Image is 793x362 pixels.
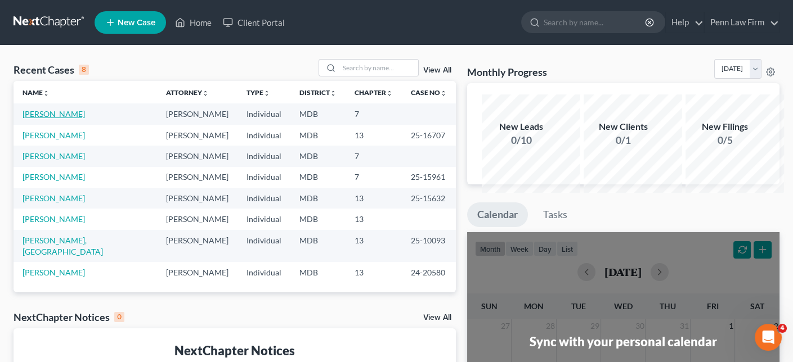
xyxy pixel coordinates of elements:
[402,230,456,262] td: 25-10093
[346,167,402,188] td: 7
[290,262,346,283] td: MDB
[290,146,346,166] td: MDB
[23,342,447,359] div: NextChapter Notices
[530,333,717,350] div: Sync with your personal calendar
[346,125,402,146] td: 13
[290,125,346,146] td: MDB
[402,262,456,283] td: 24-20580
[290,230,346,262] td: MDB
[157,167,238,188] td: [PERSON_NAME]
[238,262,290,283] td: Individual
[238,230,290,262] td: Individual
[755,324,782,351] iframe: Intercom live chat
[482,133,561,147] div: 0/10
[411,88,447,97] a: Case Nounfold_more
[157,146,238,166] td: [PERSON_NAME]
[157,188,238,209] td: [PERSON_NAME]
[423,66,451,74] a: View All
[79,65,89,75] div: 8
[23,130,85,140] a: [PERSON_NAME]
[402,167,456,188] td: 25-15961
[238,125,290,146] td: Individual
[238,188,290,209] td: Individual
[169,12,217,33] a: Home
[584,133,662,147] div: 0/1
[118,19,155,27] span: New Case
[440,90,447,97] i: unfold_more
[290,103,346,124] td: MDB
[346,146,402,166] td: 7
[686,133,764,147] div: 0/5
[263,90,270,97] i: unfold_more
[666,12,704,33] a: Help
[157,209,238,229] td: [PERSON_NAME]
[544,12,647,33] input: Search by name...
[386,90,393,97] i: unfold_more
[217,12,290,33] a: Client Portal
[346,209,402,229] td: 13
[14,63,89,76] div: Recent Cases
[23,172,85,182] a: [PERSON_NAME]
[23,151,85,161] a: [PERSON_NAME]
[23,109,85,119] a: [PERSON_NAME]
[402,125,456,146] td: 25-16707
[23,236,103,256] a: [PERSON_NAME], [GEOGRAPHIC_DATA]
[467,65,547,79] h3: Monthly Progress
[402,188,456,209] td: 25-15632
[299,88,337,97] a: Districtunfold_more
[346,188,402,209] td: 13
[423,314,451,322] a: View All
[238,103,290,124] td: Individual
[533,202,577,227] a: Tasks
[157,103,238,124] td: [PERSON_NAME]
[238,146,290,166] td: Individual
[14,310,124,324] div: NextChapter Notices
[346,230,402,262] td: 13
[157,262,238,283] td: [PERSON_NAME]
[346,103,402,124] td: 7
[330,90,337,97] i: unfold_more
[157,230,238,262] td: [PERSON_NAME]
[778,324,787,333] span: 4
[467,202,528,227] a: Calendar
[482,120,561,133] div: New Leads
[584,120,662,133] div: New Clients
[238,167,290,188] td: Individual
[346,262,402,283] td: 13
[290,167,346,188] td: MDB
[238,209,290,229] td: Individual
[157,125,238,146] td: [PERSON_NAME]
[686,120,764,133] div: New Filings
[355,88,393,97] a: Chapterunfold_more
[290,188,346,209] td: MDB
[23,268,85,277] a: [PERSON_NAME]
[166,88,209,97] a: Attorneyunfold_more
[23,88,50,97] a: Nameunfold_more
[247,88,270,97] a: Typeunfold_more
[23,193,85,203] a: [PERSON_NAME]
[290,209,346,229] td: MDB
[114,312,124,322] div: 0
[43,90,50,97] i: unfold_more
[23,214,85,224] a: [PERSON_NAME]
[202,90,209,97] i: unfold_more
[339,60,418,76] input: Search by name...
[705,12,779,33] a: Penn Law Firm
